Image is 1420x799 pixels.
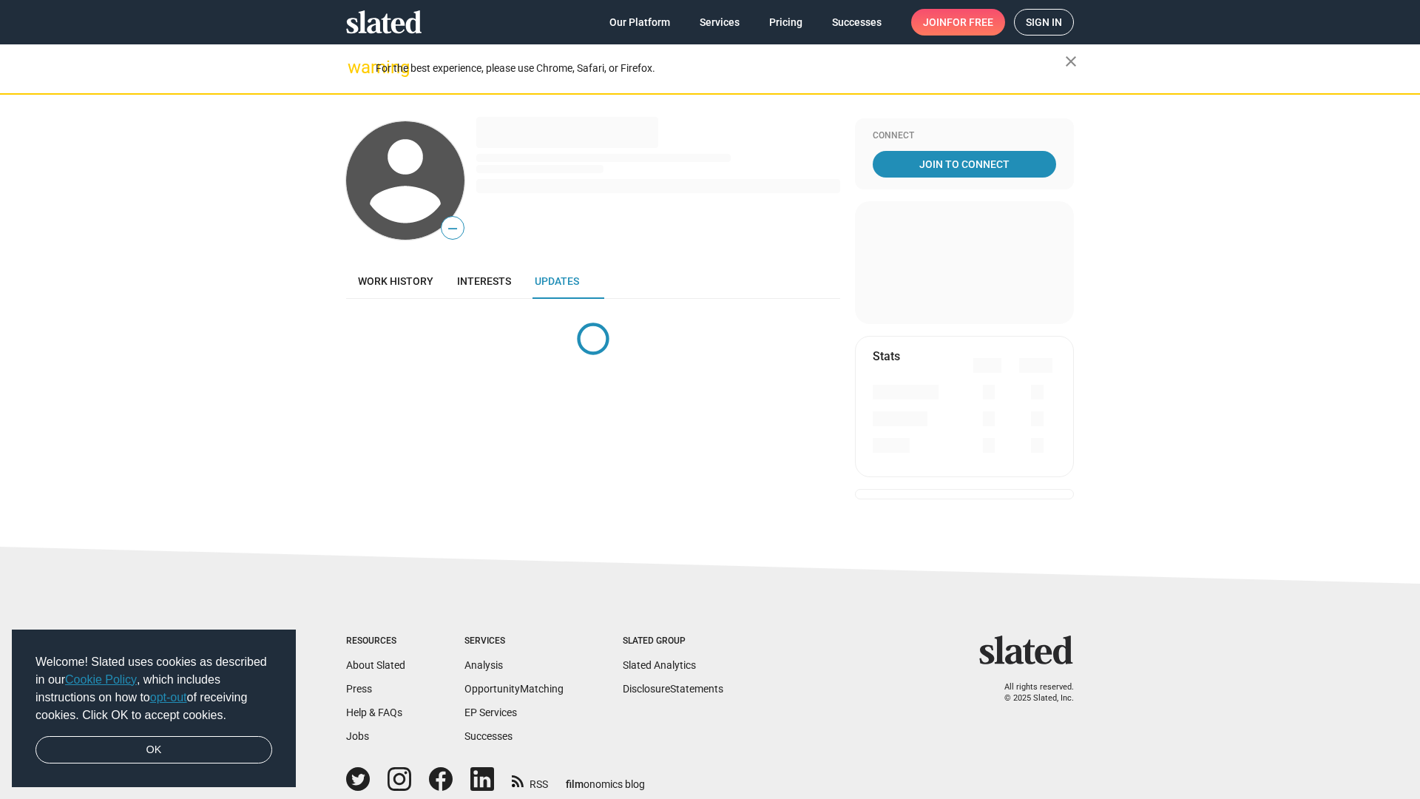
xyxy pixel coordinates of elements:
a: Successes [464,730,513,742]
a: Help & FAQs [346,707,402,718]
span: for free [947,9,993,36]
a: Press [346,683,372,695]
span: Sign in [1026,10,1062,35]
span: Services [700,9,740,36]
mat-icon: warning [348,58,365,76]
div: Connect [873,130,1056,142]
a: Work history [346,263,445,299]
a: Updates [523,263,591,299]
a: Join To Connect [873,151,1056,178]
div: Slated Group [623,636,723,647]
div: For the best experience, please use Chrome, Safari, or Firefox. [376,58,1065,78]
p: All rights reserved. © 2025 Slated, Inc. [989,682,1074,704]
a: Cookie Policy [65,673,137,686]
div: Resources [346,636,405,647]
a: dismiss cookie message [35,736,272,764]
a: filmonomics blog [566,766,645,792]
a: opt-out [150,691,187,704]
a: Joinfor free [911,9,1005,36]
a: Services [688,9,751,36]
a: Successes [820,9,893,36]
a: About Slated [346,659,405,671]
span: Updates [535,275,579,287]
span: Interests [457,275,511,287]
span: Pricing [769,9,802,36]
span: Successes [832,9,882,36]
div: cookieconsent [12,630,296,788]
span: film [566,778,584,790]
a: OpportunityMatching [464,683,564,695]
span: Welcome! Slated uses cookies as described in our , which includes instructions on how to of recei... [35,653,272,724]
a: Slated Analytics [623,659,696,671]
a: Analysis [464,659,503,671]
mat-card-title: Stats [873,348,900,364]
a: Jobs [346,730,369,742]
a: Pricing [757,9,814,36]
span: — [442,219,464,238]
mat-icon: close [1062,53,1080,70]
a: Our Platform [598,9,682,36]
a: DisclosureStatements [623,683,723,695]
span: Join [923,9,993,36]
span: Our Platform [609,9,670,36]
a: EP Services [464,707,517,718]
a: Interests [445,263,523,299]
div: Services [464,636,564,647]
a: RSS [512,769,548,792]
a: Sign in [1014,9,1074,36]
span: Join To Connect [876,151,1053,178]
span: Work history [358,275,433,287]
